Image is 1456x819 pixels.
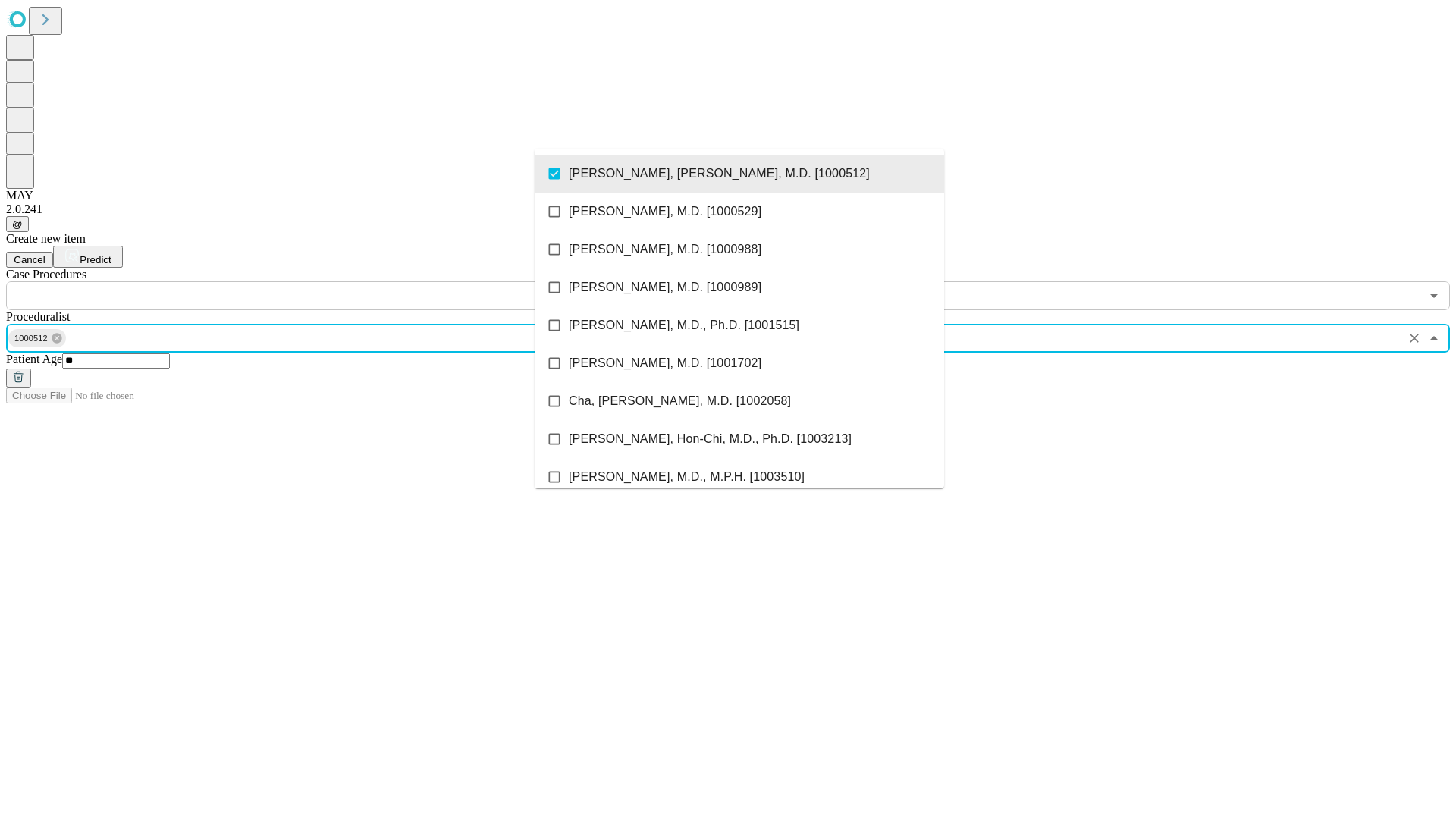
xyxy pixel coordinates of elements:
[6,216,29,232] button: @
[6,202,1450,216] div: 2.0.241
[569,392,791,410] span: Cha, [PERSON_NAME], M.D. [1002058]
[6,252,53,268] button: Cancel
[569,165,870,183] span: [PERSON_NAME], [PERSON_NAME], M.D. [1000512]
[569,202,761,221] span: [PERSON_NAME], M.D. [1000529]
[6,268,86,281] span: Scheduled Procedure
[1404,328,1425,349] button: Clear
[1423,328,1445,349] button: Close
[1423,285,1445,306] button: Open
[53,246,123,268] button: Predict
[569,430,852,448] span: [PERSON_NAME], Hon-Chi, M.D., Ph.D. [1003213]
[569,240,761,259] span: [PERSON_NAME], M.D. [1000988]
[14,254,45,265] span: Cancel
[8,329,66,347] div: 1000512
[80,254,111,265] span: Predict
[6,189,1450,202] div: MAY
[6,310,70,323] span: Proceduralist
[569,468,805,486] span: [PERSON_NAME], M.D., M.P.H. [1003510]
[6,232,86,245] span: Create new item
[8,330,54,347] span: 1000512
[569,354,761,372] span: [PERSON_NAME], M.D. [1001702]
[569,278,761,297] span: [PERSON_NAME], M.D. [1000989]
[12,218,23,230] span: @
[6,353,62,366] span: Patient Age
[569,316,799,334] span: [PERSON_NAME], M.D., Ph.D. [1001515]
